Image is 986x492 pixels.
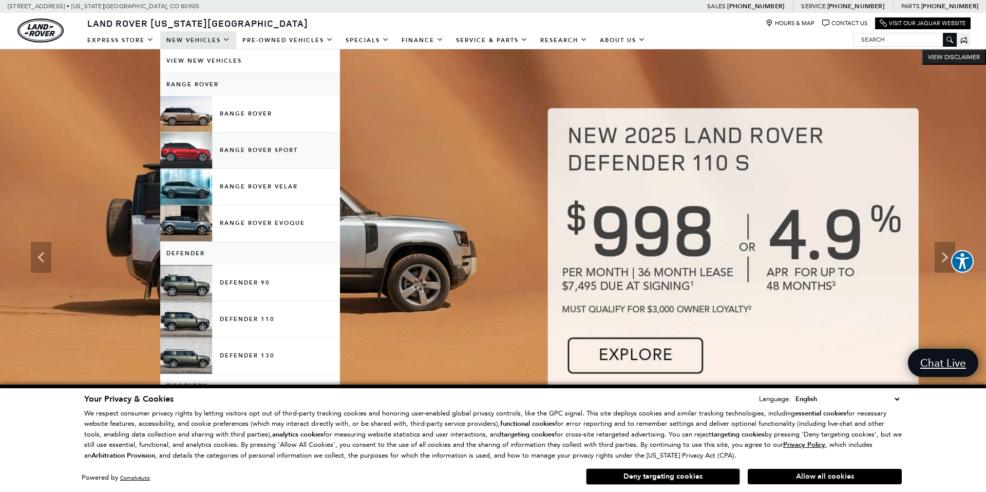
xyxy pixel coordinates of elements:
[272,430,324,439] strong: analytics cookies
[81,31,160,49] a: EXPRESS STORE
[17,18,64,43] a: land-rover
[801,3,825,10] span: Service
[339,31,395,49] a: Specials
[822,20,867,27] a: Contact Us
[160,31,236,49] a: New Vehicles
[795,409,846,418] strong: essential cookies
[748,469,902,484] button: Allow all cookies
[594,31,652,49] a: About Us
[921,2,978,10] a: [PHONE_NUMBER]
[160,242,340,265] a: Defender
[951,250,974,273] button: Explore your accessibility options
[160,265,340,301] a: Defender 90
[236,31,339,49] a: Pre-Owned Vehicles
[160,96,340,132] a: Range Rover
[8,3,199,10] a: [STREET_ADDRESS] • [US_STATE][GEOGRAPHIC_DATA], CO 80905
[160,205,340,241] a: Range Rover Evoque
[707,3,726,10] span: Sales
[935,242,955,273] div: Next
[160,49,340,72] a: View New Vehicles
[908,349,978,377] a: Chat Live
[501,430,555,439] strong: targeting cookies
[759,395,791,402] div: Language:
[880,20,966,27] a: Visit Our Jaguar Website
[500,419,555,428] strong: functional cookies
[854,33,956,46] input: Search
[81,31,652,49] nav: Main Navigation
[586,468,740,485] button: Deny targeting cookies
[915,356,971,370] span: Chat Live
[395,31,450,49] a: Finance
[31,242,51,273] div: Previous
[87,17,308,29] span: Land Rover [US_STATE][GEOGRAPHIC_DATA]
[160,374,340,398] a: Discovery
[783,440,825,449] u: Privacy Policy
[928,53,980,61] span: VIEW DISCLAIMER
[951,250,974,275] aside: Accessibility Help Desk
[711,430,765,439] strong: targeting cookies
[766,20,814,27] a: Hours & Map
[82,475,150,481] div: Powered by
[91,451,155,460] strong: Arbitration Provision
[84,408,902,461] p: We respect consumer privacy rights by letting visitors opt out of third-party tracking cookies an...
[160,301,340,337] a: Defender 110
[84,393,174,405] span: Your Privacy & Cookies
[81,17,314,29] a: Land Rover [US_STATE][GEOGRAPHIC_DATA]
[793,393,902,405] select: Language Select
[534,31,594,49] a: Research
[450,31,534,49] a: Service & Parts
[727,2,784,10] a: [PHONE_NUMBER]
[827,2,884,10] a: [PHONE_NUMBER]
[160,133,340,168] a: Range Rover Sport
[160,169,340,205] a: Range Rover Velar
[160,73,340,96] a: Range Rover
[160,338,340,374] a: Defender 130
[901,3,920,10] span: Parts
[17,18,64,43] img: Land Rover
[120,475,150,481] a: ComplyAuto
